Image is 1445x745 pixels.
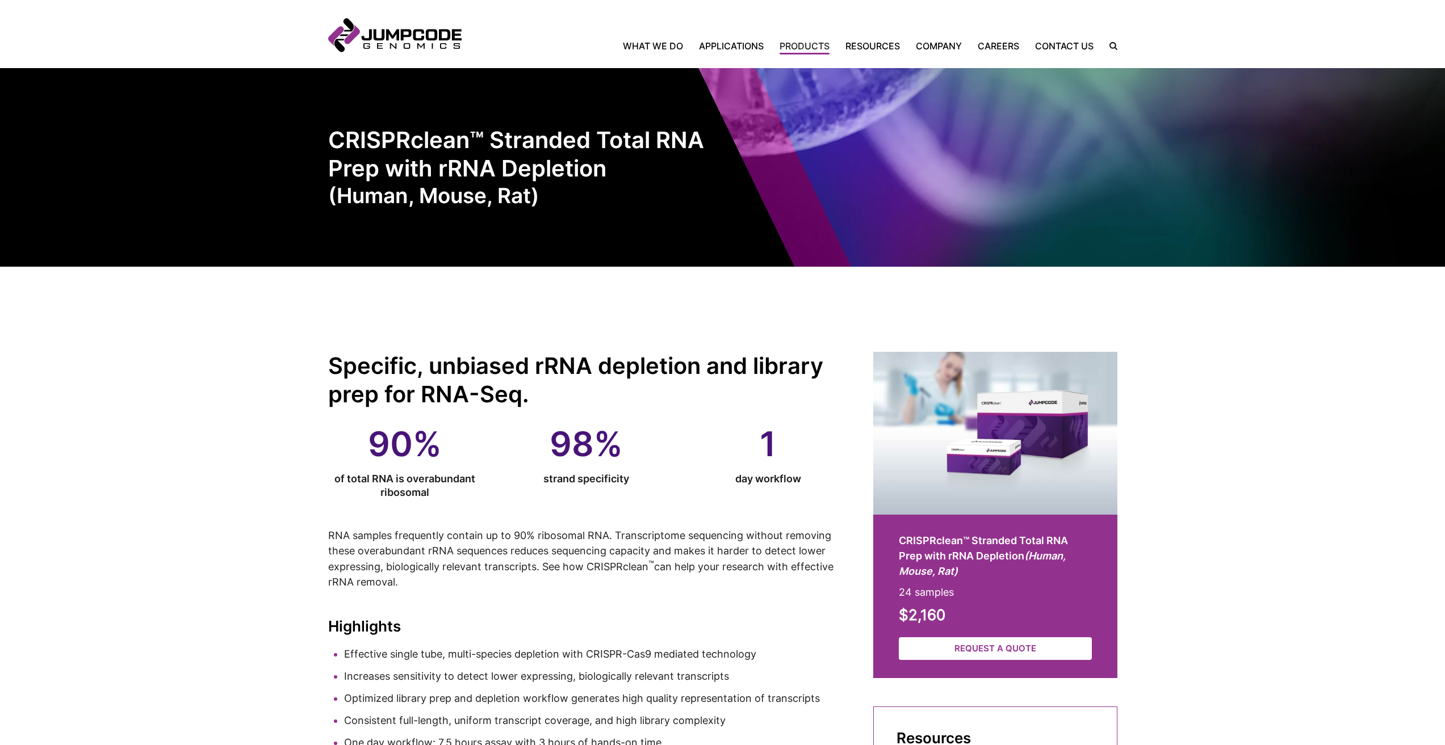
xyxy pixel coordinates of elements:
[328,618,845,635] h2: Highlights
[899,550,1066,577] em: (Human, Mouse, Rat)
[837,39,908,53] a: Resources
[692,427,845,461] data-callout-value: 1
[328,352,845,409] h2: Specific, unbiased rRNA depletion and library prep for RNA-Seq.
[899,584,1092,600] p: 24 samples
[772,39,837,53] a: Products
[328,183,723,209] em: (Human, Mouse, Rat)
[899,637,1092,660] a: Request a Quote
[899,533,1092,579] h2: CRISPRclean™ Stranded Total RNA Prep with rRNA Depletion
[344,646,845,662] li: Effective single tube, multi-species depletion with CRISPR-Cas9 mediated technology
[899,606,945,624] strong: $2,160
[691,39,772,53] a: Applications
[1101,42,1117,50] label: Search the site.
[328,528,845,590] p: RNA samples frequently contain up to 90% ribosomal RNA. Transcriptome sequencing without removing...
[648,559,654,569] sup: ™
[344,713,845,728] li: Consistent full-length, uniform transcript coverage, and high library complexity
[510,472,663,486] data-callout-description: strand specificity
[462,39,1101,53] nav: Primary Navigation
[692,472,845,486] data-callout-description: day workflow
[623,39,691,53] a: What We Do
[328,427,481,461] data-callout-value: 90%
[970,39,1027,53] a: Careers
[908,39,970,53] a: Company
[328,126,723,209] h1: CRISPRclean™ Stranded Total RNA Prep with rRNA Depletion
[344,691,845,706] li: Optimized library prep and depletion workflow generates high quality representation of transcripts
[328,472,481,499] data-callout-description: of total RNA is overabundant ribosomal
[510,427,663,461] data-callout-value: 98%
[1027,39,1101,53] a: Contact Us
[344,668,845,684] li: Increases sensitivity to detect lower expressing, biologically relevant transcripts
